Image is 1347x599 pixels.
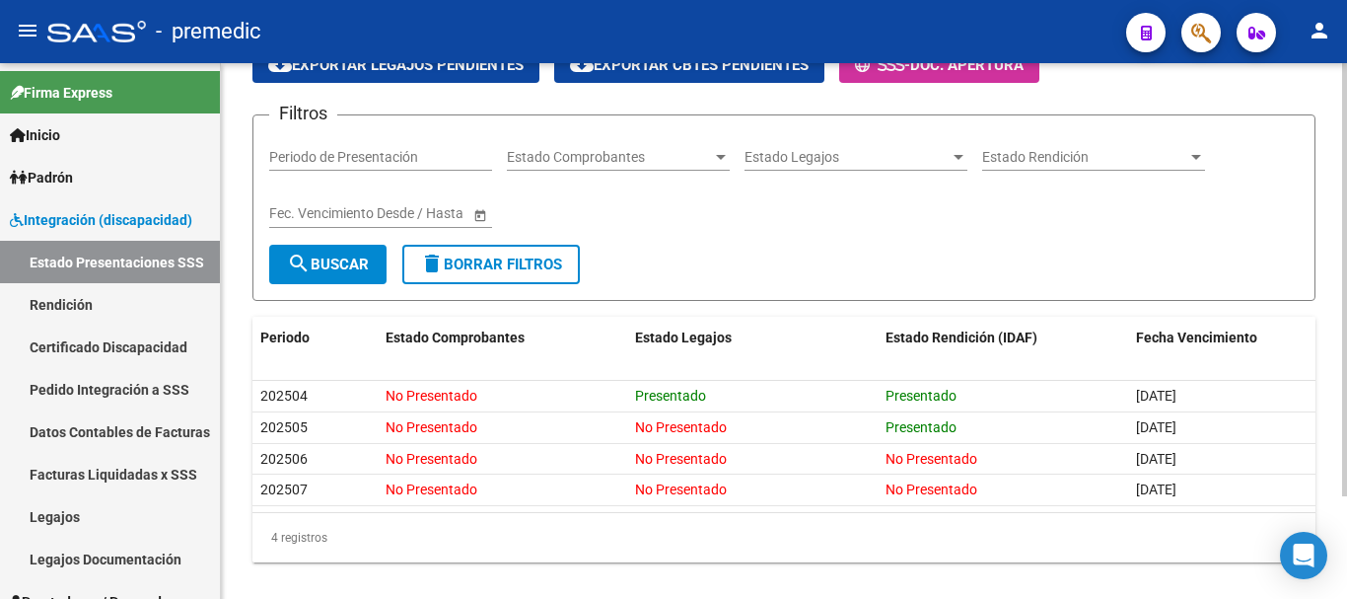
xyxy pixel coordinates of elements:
[260,451,308,467] span: 202506
[886,388,957,404] span: Presentado
[420,252,444,275] mat-icon: delete
[268,52,292,76] mat-icon: cloud_download
[10,167,73,188] span: Padrón
[269,100,337,127] h3: Filtros
[886,330,1037,345] span: Estado Rendición (IDAF)
[886,451,977,467] span: No Presentado
[252,317,378,359] datatable-header-cell: Periodo
[16,19,39,42] mat-icon: menu
[252,513,1315,562] div: 4 registros
[386,330,525,345] span: Estado Comprobantes
[886,419,957,435] span: Presentado
[839,46,1039,83] button: -Doc. Apertura
[635,451,727,467] span: No Presentado
[260,330,310,345] span: Periodo
[10,209,192,231] span: Integración (discapacidad)
[1136,482,1176,497] span: [DATE]
[260,482,308,497] span: 202507
[635,330,732,345] span: Estado Legajos
[635,388,706,404] span: Presentado
[570,56,809,74] span: Exportar Cbtes Pendientes
[627,317,878,359] datatable-header-cell: Estado Legajos
[878,317,1128,359] datatable-header-cell: Estado Rendición (IDAF)
[635,419,727,435] span: No Presentado
[507,149,712,166] span: Estado Comprobantes
[260,419,308,435] span: 202505
[554,46,824,83] button: Exportar Cbtes Pendientes
[358,205,455,222] input: Fecha fin
[910,56,1024,74] span: Doc. Apertura
[269,245,387,284] button: Buscar
[378,317,628,359] datatable-header-cell: Estado Comprobantes
[386,388,477,404] span: No Presentado
[269,205,341,222] input: Fecha inicio
[1136,388,1176,404] span: [DATE]
[386,419,477,435] span: No Presentado
[1128,317,1315,359] datatable-header-cell: Fecha Vencimiento
[886,482,977,497] span: No Presentado
[252,46,539,83] button: Exportar Legajos Pendientes
[570,52,594,76] mat-icon: cloud_download
[260,388,308,404] span: 202504
[420,256,562,273] span: Borrar Filtros
[1136,451,1176,467] span: [DATE]
[386,482,477,497] span: No Presentado
[469,204,490,225] button: Open calendar
[156,10,261,53] span: - premedic
[1280,532,1327,579] div: Open Intercom Messenger
[1136,419,1176,435] span: [DATE]
[287,252,311,275] mat-icon: search
[386,451,477,467] span: No Presentado
[1308,19,1331,42] mat-icon: person
[1136,330,1257,345] span: Fecha Vencimiento
[635,482,727,497] span: No Presentado
[855,56,910,74] span: -
[10,124,60,146] span: Inicio
[982,149,1187,166] span: Estado Rendición
[402,245,580,284] button: Borrar Filtros
[10,82,112,104] span: Firma Express
[744,149,950,166] span: Estado Legajos
[268,56,524,74] span: Exportar Legajos Pendientes
[287,256,369,273] span: Buscar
